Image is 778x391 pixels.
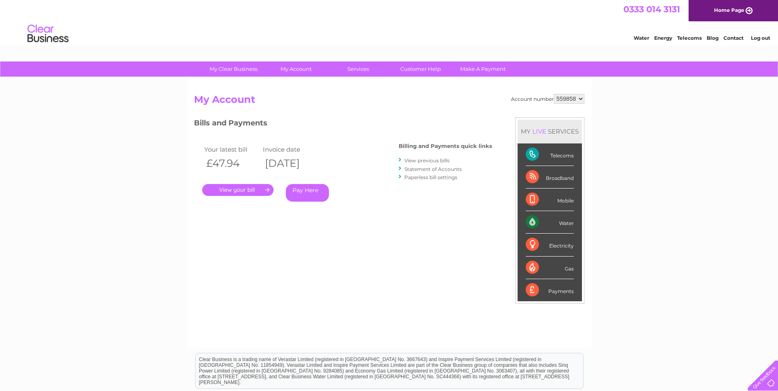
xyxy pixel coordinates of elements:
[526,257,574,279] div: Gas
[194,117,492,132] h3: Bills and Payments
[677,35,702,41] a: Telecoms
[404,166,462,172] a: Statement of Accounts
[262,61,330,77] a: My Account
[202,184,274,196] a: .
[526,143,574,166] div: Telecoms
[707,35,719,41] a: Blog
[200,61,267,77] a: My Clear Business
[286,184,329,202] a: Pay Here
[196,5,583,40] div: Clear Business is a trading name of Verastar Limited (registered in [GEOGRAPHIC_DATA] No. 3667643...
[202,155,261,172] th: £47.94
[261,144,320,155] td: Invoice date
[202,144,261,155] td: Your latest bill
[399,143,492,149] h4: Billing and Payments quick links
[518,120,582,143] div: MY SERVICES
[526,279,574,301] div: Payments
[634,35,649,41] a: Water
[526,211,574,234] div: Water
[654,35,672,41] a: Energy
[531,127,548,135] div: LIVE
[194,94,584,109] h2: My Account
[387,61,454,77] a: Customer Help
[324,61,392,77] a: Services
[623,4,680,14] a: 0333 014 3131
[526,166,574,189] div: Broadband
[404,174,457,180] a: Paperless bill settings
[261,155,320,172] th: [DATE]
[27,21,69,46] img: logo.png
[526,234,574,256] div: Electricity
[526,189,574,211] div: Mobile
[449,61,517,77] a: Make A Payment
[723,35,744,41] a: Contact
[751,35,770,41] a: Log out
[511,94,584,104] div: Account number
[404,157,449,164] a: View previous bills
